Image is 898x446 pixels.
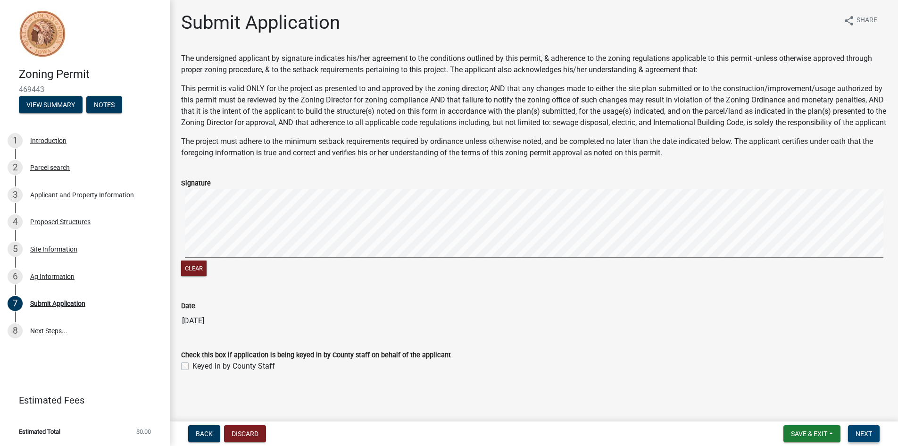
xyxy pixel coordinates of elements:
button: Next [848,425,880,442]
div: Ag Information [30,273,75,280]
span: Save & Exit [791,430,827,438]
span: Estimated Total [19,429,60,435]
button: shareShare [836,11,885,30]
div: 6 [8,269,23,284]
p: The undersigned applicant by signature indicates his/her agreement to the conditions outlined by ... [181,53,887,76]
button: Clear [181,261,207,276]
button: Notes [86,96,122,113]
h4: Zoning Permit [19,67,162,81]
div: 4 [8,214,23,229]
p: The project must adhere to the minimum setback requirements required by ordinance unless otherwis... [181,136,887,159]
button: Discard [224,425,266,442]
img: Sioux County, Iowa [19,10,66,58]
span: 469443 [19,85,151,94]
div: Applicant and Property Information [30,192,134,198]
span: $0.00 [136,429,151,435]
label: Date [181,303,195,310]
button: View Summary [19,96,83,113]
div: Introduction [30,137,67,144]
wm-modal-confirm: Summary [19,101,83,109]
button: Save & Exit [783,425,840,442]
div: 7 [8,296,23,311]
label: Signature [181,180,211,187]
div: 3 [8,187,23,202]
span: Share [856,15,877,26]
div: Proposed Structures [30,219,91,225]
h1: Submit Application [181,11,340,34]
button: Back [188,425,220,442]
div: 5 [8,242,23,257]
label: Check this box if application is being keyed in by County staff on behalf of the applicant [181,352,451,359]
div: Site Information [30,246,77,252]
wm-modal-confirm: Notes [86,101,122,109]
label: Keyed in by County Staff [192,361,275,372]
div: Submit Application [30,300,85,307]
a: Estimated Fees [8,391,155,410]
div: 2 [8,160,23,175]
div: 1 [8,133,23,148]
div: Parcel search [30,164,70,171]
div: 8 [8,323,23,338]
span: Back [196,430,213,438]
p: This permit is valid ONLY for the project as presented to and approved by the zoning director; AN... [181,83,887,128]
i: share [843,15,855,26]
span: Next [856,430,872,438]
